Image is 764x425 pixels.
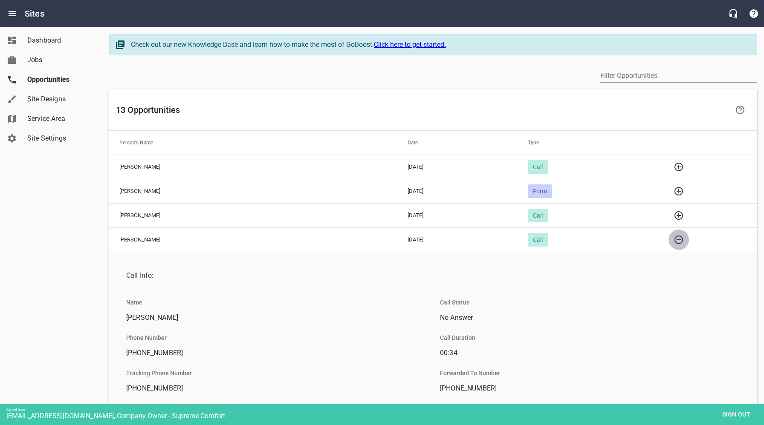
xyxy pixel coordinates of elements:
[119,363,199,383] li: Tracking Phone Number
[440,383,733,393] span: [PHONE_NUMBER]
[600,69,757,83] input: Filter by author or content.
[27,114,92,124] span: Service Area
[528,184,552,198] div: Form
[109,227,397,252] td: [PERSON_NAME]
[528,233,548,247] div: Call
[126,313,420,323] span: [PERSON_NAME]
[528,164,548,170] span: Call
[27,94,92,104] span: Site Designs
[6,408,764,412] div: Signed in as
[433,363,507,383] li: Forwarded To Number
[528,160,548,174] div: Call
[715,407,758,422] button: Sign out
[718,409,754,420] span: Sign out
[27,133,92,144] span: Site Settings
[109,203,397,227] td: [PERSON_NAME]
[126,270,733,281] span: Call Info:
[126,383,420,393] span: [PHONE_NUMBER]
[433,292,476,313] li: Call Status
[397,227,518,252] td: [DATE]
[440,313,733,323] span: No Answer
[723,3,744,24] button: Live Chat
[744,3,764,24] button: Support Portal
[528,236,548,243] span: Call
[109,131,397,155] th: Person's Name
[528,188,552,195] span: Form
[6,412,764,420] div: [EMAIL_ADDRESS][DOMAIN_NAME], Company Owner - Supreme Comfort
[528,212,548,219] span: Call
[116,103,728,117] h6: 13 Opportunities
[433,327,482,348] li: Call Duration
[25,7,44,20] h6: Sites
[397,179,518,203] td: [DATE]
[119,292,149,313] li: Name
[2,3,23,24] button: Open drawer
[528,209,548,222] div: Call
[397,155,518,179] td: [DATE]
[518,131,659,155] th: Type
[109,179,397,203] td: [PERSON_NAME]
[730,100,750,120] a: Learn more about your Opportunities
[397,131,518,155] th: Date
[27,35,92,46] span: Dashboard
[27,55,92,65] span: Jobs
[119,327,174,348] li: Phone Number
[374,40,446,49] a: Click here to get started.
[27,75,92,85] span: Opportunities
[126,348,420,358] span: [PHONE_NUMBER]
[131,40,748,50] div: Check out our new Knowledge Base and learn how to make the most of GoBoost.
[440,348,733,358] span: 00:34
[397,203,518,227] td: [DATE]
[109,155,397,179] td: [PERSON_NAME]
